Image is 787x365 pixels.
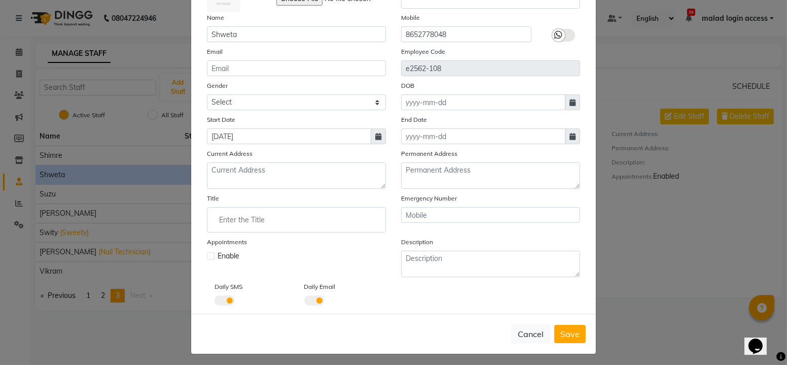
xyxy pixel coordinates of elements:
[207,47,223,56] label: Email
[401,60,580,76] input: Employee Code
[207,115,235,124] label: Start Date
[304,282,336,291] label: Daily Email
[401,128,565,144] input: yyyy-mm-dd
[401,94,565,110] input: yyyy-mm-dd
[207,238,247,247] label: Appointments
[214,282,242,291] label: Daily SMS
[511,324,550,344] button: Cancel
[207,128,371,144] input: yyyy-mm-dd
[401,238,433,247] label: Description
[401,207,580,223] input: Mobile
[401,13,420,22] label: Mobile
[207,60,386,76] input: Email
[207,149,253,158] label: Current Address
[211,210,381,230] input: Enter the Title
[401,81,414,90] label: DOB
[401,26,531,42] input: Mobile
[207,194,219,203] label: Title
[554,325,586,343] button: Save
[207,13,224,22] label: Name
[207,81,228,90] label: Gender
[401,149,457,158] label: Permanent Address
[401,115,427,124] label: End Date
[560,329,580,339] span: Save
[207,26,386,42] input: Name
[218,251,239,261] span: Enable
[744,324,777,355] iframe: chat widget
[401,194,457,203] label: Emergency Number
[401,47,445,56] label: Employee Code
